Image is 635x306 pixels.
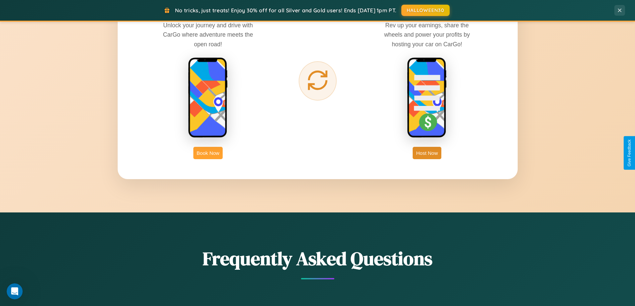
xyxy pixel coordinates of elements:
p: Unlock your journey and drive with CarGo where adventure meets the open road! [158,21,258,49]
p: Rev up your earnings, share the wheels and power your profits by hosting your car on CarGo! [377,21,477,49]
h2: Frequently Asked Questions [118,246,518,271]
button: HALLOWEEN30 [401,5,450,16]
button: Host Now [413,147,441,159]
img: rent phone [188,57,228,139]
iframe: Intercom live chat [7,283,23,299]
img: host phone [407,57,447,139]
button: Book Now [193,147,223,159]
div: Give Feedback [627,140,632,166]
span: No tricks, just treats! Enjoy 30% off for all Silver and Gold users! Ends [DATE] 1pm PT. [175,7,396,14]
